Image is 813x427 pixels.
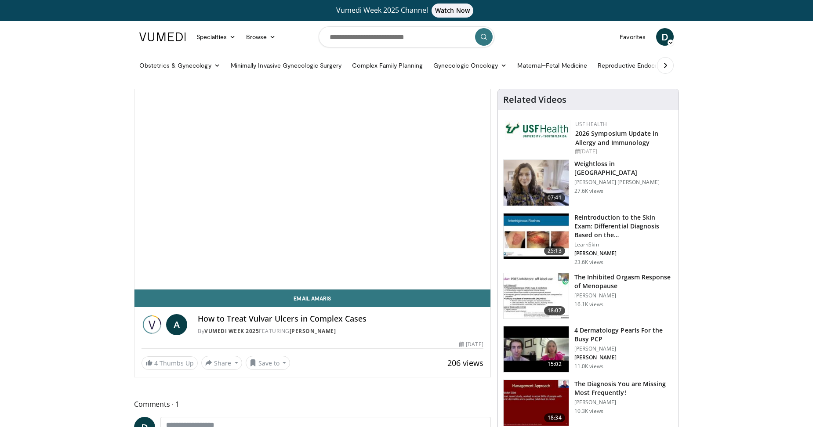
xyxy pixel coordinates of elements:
button: Share [201,356,242,370]
a: [PERSON_NAME] [290,327,336,335]
h3: Weightloss in [GEOGRAPHIC_DATA] [574,159,673,177]
p: 23.6K views [574,259,603,266]
a: Vumedi Week 2025 ChannelWatch Now [141,4,672,18]
h3: Reintroduction to the Skin Exam: Differential Diagnosis Based on the… [574,213,673,239]
span: 206 views [447,358,483,368]
span: 4 [154,359,158,367]
a: Complex Family Planning [347,57,428,74]
button: Save to [246,356,290,370]
p: [PERSON_NAME] [PERSON_NAME] [574,179,673,186]
p: [PERSON_NAME] [574,345,673,352]
img: VuMedi Logo [139,33,186,41]
h4: Related Videos [503,94,566,105]
a: Reproductive Endocrinology & [MEDICAL_DATA] [592,57,740,74]
span: Comments 1 [134,398,491,410]
p: [PERSON_NAME] [574,292,673,299]
a: 07:41 Weightloss in [GEOGRAPHIC_DATA] [PERSON_NAME] [PERSON_NAME] 27.6K views [503,159,673,206]
span: 25:13 [544,246,565,255]
a: Email Amaris [134,289,490,307]
a: Obstetrics & Gynecology [134,57,225,74]
p: 16.1K views [574,301,603,308]
div: [DATE] [459,340,483,348]
a: 25:13 Reintroduction to the Skin Exam: Differential Diagnosis Based on the… LearnSkin [PERSON_NAM... [503,213,673,266]
span: 07:41 [544,193,565,202]
img: 04c704bc-886d-4395-b463-610399d2ca6d.150x105_q85_crop-smart_upscale.jpg [504,326,569,372]
p: LearnSkin [574,241,673,248]
p: 27.6K views [574,188,603,195]
p: [PERSON_NAME] [574,354,673,361]
img: 52a0b0fc-6587-4d56-b82d-d28da2c4b41b.150x105_q85_crop-smart_upscale.jpg [504,380,569,426]
p: [PERSON_NAME] [574,399,673,406]
a: D [656,28,674,46]
img: Vumedi Week 2025 [142,314,163,335]
input: Search topics, interventions [319,26,494,47]
h3: The Diagnosis You are Missing Most Frequently! [574,380,673,397]
p: 10.3K views [574,408,603,415]
a: Vumedi Week 2025 [204,327,259,335]
h4: How to Treat Vulvar Ulcers in Complex Cases [198,314,483,324]
a: Minimally Invasive Gynecologic Surgery [225,57,347,74]
p: [PERSON_NAME] [574,250,673,257]
video-js: Video Player [134,89,490,289]
a: 18:07 The Inhibited Orgasm Response of Menopause [PERSON_NAME] 16.1K views [503,273,673,319]
a: Favorites [614,28,651,46]
span: 18:34 [544,413,565,422]
span: 18:07 [544,306,565,315]
img: 9983fed1-7565-45be-8934-aef1103ce6e2.150x105_q85_crop-smart_upscale.jpg [504,160,569,206]
a: A [166,314,187,335]
a: Specialties [191,28,241,46]
a: 15:02 4 Dermatology Pearls For the Busy PCP [PERSON_NAME] [PERSON_NAME] 11.0K views [503,326,673,373]
h3: The Inhibited Orgasm Response of Menopause [574,273,673,290]
a: 4 Thumbs Up [142,356,198,370]
a: Maternal–Fetal Medicine [512,57,592,74]
a: Gynecologic Oncology [428,57,512,74]
a: USF Health [575,120,607,128]
span: Watch Now [432,4,473,18]
img: 6ba8804a-8538-4002-95e7-a8f8012d4a11.png.150x105_q85_autocrop_double_scale_upscale_version-0.2.jpg [505,120,571,140]
div: By FEATURING [198,327,483,335]
a: 2026 Symposium Update in Allergy and Immunology [575,129,658,147]
div: [DATE] [575,148,671,156]
img: 022c50fb-a848-4cac-a9d8-ea0906b33a1b.150x105_q85_crop-smart_upscale.jpg [504,213,569,259]
a: 18:34 The Diagnosis You are Missing Most Frequently! [PERSON_NAME] 10.3K views [503,380,673,426]
img: 283c0f17-5e2d-42ba-a87c-168d447cdba4.150x105_q85_crop-smart_upscale.jpg [504,273,569,319]
span: 15:02 [544,360,565,369]
p: 11.0K views [574,363,603,370]
h3: 4 Dermatology Pearls For the Busy PCP [574,326,673,344]
a: Browse [241,28,281,46]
